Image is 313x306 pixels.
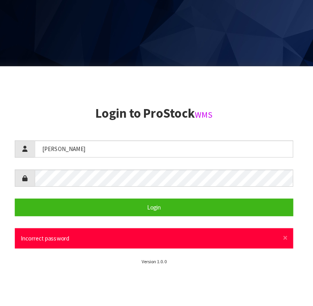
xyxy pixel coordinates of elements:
[283,233,288,244] span: ×
[20,110,293,124] h2: Login to ProStock
[144,259,169,265] small: Version 1.0.0
[39,143,293,160] input: Username
[20,200,293,217] button: Login
[197,113,214,123] small: WMS
[25,236,73,243] span: Incorrect password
